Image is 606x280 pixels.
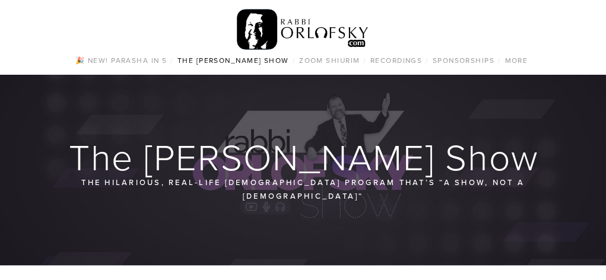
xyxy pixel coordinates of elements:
img: RabbiOrlofsky.com [237,7,369,53]
span: / [363,55,366,65]
h1: The [PERSON_NAME] Show [14,138,593,176]
a: More [501,53,531,68]
a: Sponsorships [429,53,498,68]
span: / [292,55,295,65]
a: Recordings [367,53,426,68]
p: The hilarious, real-life [DEMOGRAPHIC_DATA] program that’s “a show, not a [DEMOGRAPHIC_DATA]“ [72,176,534,202]
span: / [426,55,429,65]
a: 🎉 NEW! Parasha in 5 [72,53,170,68]
span: / [498,55,501,65]
a: The [PERSON_NAME] Show [174,53,293,68]
a: Zoom Shiurim [296,53,363,68]
span: / [170,55,173,65]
